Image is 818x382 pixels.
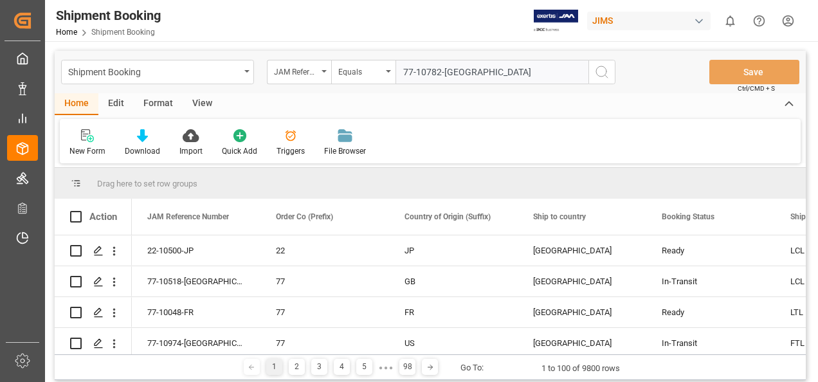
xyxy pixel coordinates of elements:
[289,359,305,375] div: 2
[395,60,588,84] input: Type to search
[55,266,132,297] div: Press SPACE to select this row.
[709,60,799,84] button: Save
[745,6,774,35] button: Help Center
[311,359,327,375] div: 3
[134,93,183,115] div: Format
[266,359,282,375] div: 1
[68,63,240,79] div: Shipment Booking
[274,63,318,78] div: JAM Reference Number
[267,60,331,84] button: open menu
[404,329,502,358] div: US
[460,361,484,374] div: Go To:
[69,145,105,157] div: New Form
[55,93,98,115] div: Home
[587,8,716,33] button: JIMS
[276,298,374,327] div: 77
[132,328,260,358] div: 77-10974-[GEOGRAPHIC_DATA]
[132,266,260,296] div: 77-10518-[GEOGRAPHIC_DATA]
[404,236,502,266] div: JP
[334,359,350,375] div: 4
[541,362,620,375] div: 1 to 100 of 9800 rows
[132,297,260,327] div: 77-10048-FR
[277,145,305,157] div: Triggers
[533,267,631,296] div: [GEOGRAPHIC_DATA]
[399,359,415,375] div: 98
[338,63,382,78] div: Equals
[61,60,254,84] button: open menu
[276,212,333,221] span: Order Co (Prefix)
[662,267,759,296] div: In-Transit
[404,298,502,327] div: FR
[55,328,132,359] div: Press SPACE to select this row.
[533,329,631,358] div: [GEOGRAPHIC_DATA]
[662,298,759,327] div: Ready
[738,84,775,93] span: Ctrl/CMD + S
[56,6,161,25] div: Shipment Booking
[534,10,578,32] img: Exertis%20JAM%20-%20Email%20Logo.jpg_1722504956.jpg
[56,28,77,37] a: Home
[587,12,711,30] div: JIMS
[89,211,117,223] div: Action
[147,212,229,221] span: JAM Reference Number
[533,298,631,327] div: [GEOGRAPHIC_DATA]
[179,145,203,157] div: Import
[324,145,366,157] div: File Browser
[662,212,714,221] span: Booking Status
[97,179,197,188] span: Drag here to set row groups
[356,359,372,375] div: 5
[662,236,759,266] div: Ready
[125,145,160,157] div: Download
[183,93,222,115] div: View
[662,329,759,358] div: In-Transit
[331,60,395,84] button: open menu
[98,93,134,115] div: Edit
[588,60,615,84] button: search button
[222,145,257,157] div: Quick Add
[55,297,132,328] div: Press SPACE to select this row.
[379,363,393,372] div: ● ● ●
[533,236,631,266] div: [GEOGRAPHIC_DATA]
[716,6,745,35] button: show 0 new notifications
[132,235,260,266] div: 22-10500-JP
[276,236,374,266] div: 22
[533,212,586,221] span: Ship to country
[276,267,374,296] div: 77
[404,267,502,296] div: GB
[404,212,491,221] span: Country of Origin (Suffix)
[55,235,132,266] div: Press SPACE to select this row.
[276,329,374,358] div: 77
